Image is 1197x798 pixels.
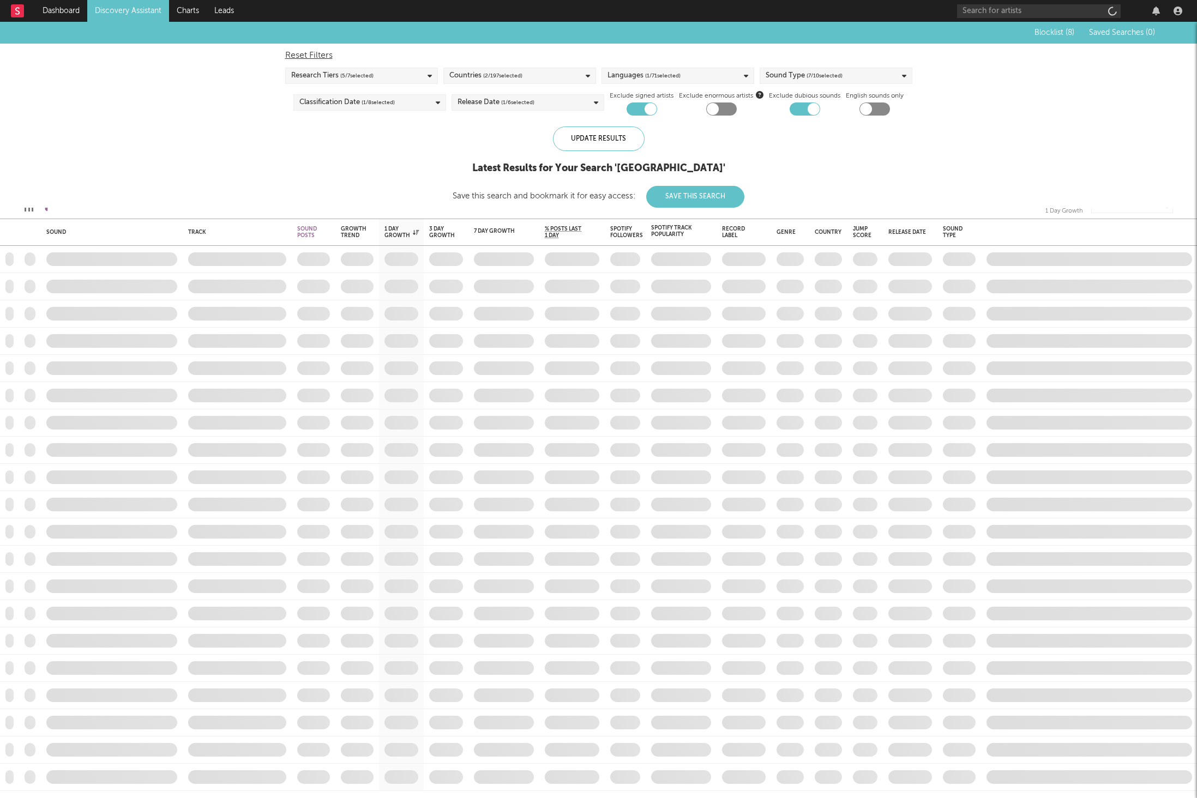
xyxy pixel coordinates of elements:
[429,226,455,239] div: 3 Day Growth
[285,49,912,62] div: Reset Filters
[815,229,841,235] div: Country
[340,69,374,82] span: ( 5 / 7 selected)
[756,89,763,100] button: Exclude enormous artists
[651,225,695,238] div: Spotify Track Popularity
[766,69,843,82] div: Sound Type
[769,89,840,102] label: Exclude dubious sounds
[453,162,744,175] div: Latest Results for Your Search ' [GEOGRAPHIC_DATA] '
[888,229,927,235] div: Release Date
[501,96,534,109] span: ( 1 / 6 selected)
[807,69,843,82] span: ( 7 / 10 selected)
[1066,29,1074,37] span: ( 8 )
[943,226,963,239] div: Sound Type
[1086,28,1155,37] button: Saved Searches (0)
[483,69,522,82] span: ( 2 / 197 selected)
[646,186,744,208] button: Save This Search
[679,89,763,102] span: Exclude enormous artists
[853,226,871,239] div: Jump Score
[384,226,419,239] div: 1 Day Growth
[846,89,904,102] label: English sounds only
[607,69,681,82] div: Languages
[362,96,395,109] span: ( 1 / 8 selected)
[188,229,281,235] div: Track
[458,96,534,109] div: Release Date
[474,228,518,234] div: 7 Day Growth
[545,226,583,239] span: % Posts Last 1 Day
[1146,29,1155,37] span: ( 0 )
[46,229,172,235] div: Sound
[291,69,374,82] div: Research Tiers
[957,4,1121,18] input: Search for artists
[1034,29,1074,37] span: Blocklist
[722,226,749,239] div: Record Label
[453,192,744,200] div: Save this search and bookmark it for easy access:
[610,89,673,102] label: Exclude signed artists
[341,226,368,239] div: Growth Trend
[299,96,395,109] div: Classification Date
[777,229,796,235] div: Genre
[645,69,681,82] span: ( 1 / 71 selected)
[1045,205,1083,218] div: 1 Day Growth
[449,69,522,82] div: Countries
[297,226,317,239] div: Sound Posts
[610,226,643,239] div: Spotify Followers
[1089,29,1155,37] span: Saved Searches
[553,126,645,151] div: Update Results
